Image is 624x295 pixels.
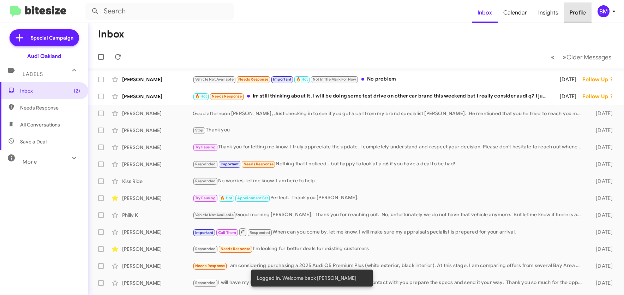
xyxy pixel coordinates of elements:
[585,262,618,270] div: [DATE]
[195,196,216,200] span: Try Pausing
[193,245,585,253] div: I'm looking for better deals for existing customers
[20,138,47,145] span: Save a Deal
[585,279,618,287] div: [DATE]
[551,53,554,61] span: «
[193,160,585,168] div: Nothing that I noticed...but happy to look at a q6 if you have a deal to be had!
[195,230,214,235] span: Important
[472,2,498,23] a: Inbox
[193,75,552,83] div: No problem
[566,53,611,61] span: Older Messages
[122,246,193,253] div: [PERSON_NAME]
[598,5,610,17] div: BM
[195,128,204,132] span: Stop
[221,247,251,251] span: Needs Response
[244,162,274,166] span: Needs Response
[193,211,585,219] div: Good morning [PERSON_NAME], Thank you for reaching out. No, unfortunately we do not have that veh...
[193,177,585,185] div: No worries. let me know. I am here to help
[74,87,80,94] span: (2)
[221,162,239,166] span: Important
[195,145,216,149] span: Try Pausing
[533,2,564,23] a: Insights
[193,262,585,270] div: I am considering purchasing a 2025 Audi Q5 Premium Plus (white exterior, black interior). At this...
[585,212,618,219] div: [DATE]
[20,121,60,128] span: All Conversations
[564,2,592,23] a: Profile
[122,229,193,236] div: [PERSON_NAME]
[193,194,585,202] div: Perfect. Thank you [PERSON_NAME].
[195,213,234,217] span: Vehicle Not Available
[10,29,79,46] a: Special Campaign
[585,246,618,253] div: [DATE]
[23,71,43,77] span: Labels
[195,77,234,82] span: Vehicle Not Available
[122,212,193,219] div: Philly K
[195,162,216,166] span: Responded
[592,5,616,17] button: BM
[273,77,291,82] span: Important
[193,126,585,134] div: Thank you
[212,94,242,99] span: Needs Response
[20,104,80,111] span: Needs Response
[20,87,80,94] span: Inbox
[313,77,356,82] span: Not In The Mark For Now
[122,279,193,287] div: [PERSON_NAME]
[552,93,582,100] div: [DATE]
[498,2,533,23] a: Calendar
[585,144,618,151] div: [DATE]
[257,275,356,282] span: Logged In. Welcome back [PERSON_NAME]
[122,93,193,100] div: [PERSON_NAME]
[238,77,268,82] span: Needs Response
[585,161,618,168] div: [DATE]
[250,230,270,235] span: Responded
[585,229,618,236] div: [DATE]
[122,76,193,83] div: [PERSON_NAME]
[552,76,582,83] div: [DATE]
[193,228,585,236] div: When can you come by, let me know. I will make sure my appraisal specialist is prepared for your ...
[122,195,193,202] div: [PERSON_NAME]
[582,93,618,100] div: Follow Up ?
[122,178,193,185] div: Kiss Ride
[85,3,234,20] input: Search
[585,178,618,185] div: [DATE]
[23,159,37,165] span: More
[27,53,61,60] div: Audi Oakland
[193,92,552,100] div: Im still thinking about it. I will be doing some test drive on other car brand this weekend but i...
[195,179,216,183] span: Responded
[122,161,193,168] div: [PERSON_NAME]
[122,127,193,134] div: [PERSON_NAME]
[585,127,618,134] div: [DATE]
[195,264,225,268] span: Needs Response
[220,196,232,200] span: 🔥 Hot
[563,53,566,61] span: »
[237,196,268,200] span: Appointment Set
[193,110,585,117] div: Good afternoon [PERSON_NAME], Just checking in to see if you got a call from my brand specialist ...
[582,76,618,83] div: Follow Up ?
[193,279,585,287] div: I will have my brand specialist [PERSON_NAME] who has been in contact with you prepare the specs ...
[585,110,618,117] div: [DATE]
[558,50,616,64] button: Next
[218,230,236,235] span: Call Them
[296,77,308,82] span: 🔥 Hot
[195,247,216,251] span: Responded
[546,50,559,64] button: Previous
[585,195,618,202] div: [DATE]
[122,110,193,117] div: [PERSON_NAME]
[195,94,207,99] span: 🔥 Hot
[98,29,124,40] h1: Inbox
[547,50,616,64] nav: Page navigation example
[195,281,216,285] span: Responded
[31,34,73,41] span: Special Campaign
[193,143,585,151] div: Thank you for letting me know, I truly appreciate the update. I completely understand and respect...
[122,144,193,151] div: [PERSON_NAME]
[122,262,193,270] div: [PERSON_NAME]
